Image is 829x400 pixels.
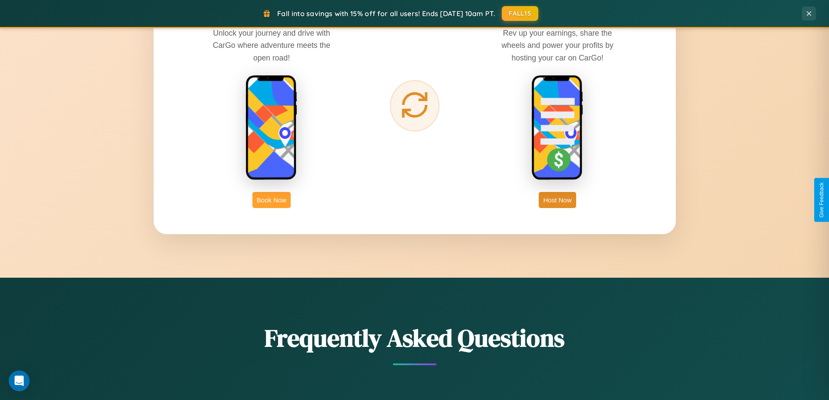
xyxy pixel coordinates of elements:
img: rent phone [245,75,298,181]
button: Host Now [539,192,576,208]
p: Rev up your earnings, share the wheels and power your profits by hosting your car on CarGo! [492,27,623,64]
p: Unlock your journey and drive with CarGo where adventure meets the open road! [206,27,337,64]
h2: Frequently Asked Questions [154,321,676,355]
span: Fall into savings with 15% off for all users! Ends [DATE] 10am PT. [277,9,495,18]
div: Open Intercom Messenger [9,370,30,391]
button: FALL15 [502,6,538,21]
div: Give Feedback [819,182,825,218]
img: host phone [531,75,584,181]
button: Book Now [252,192,291,208]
